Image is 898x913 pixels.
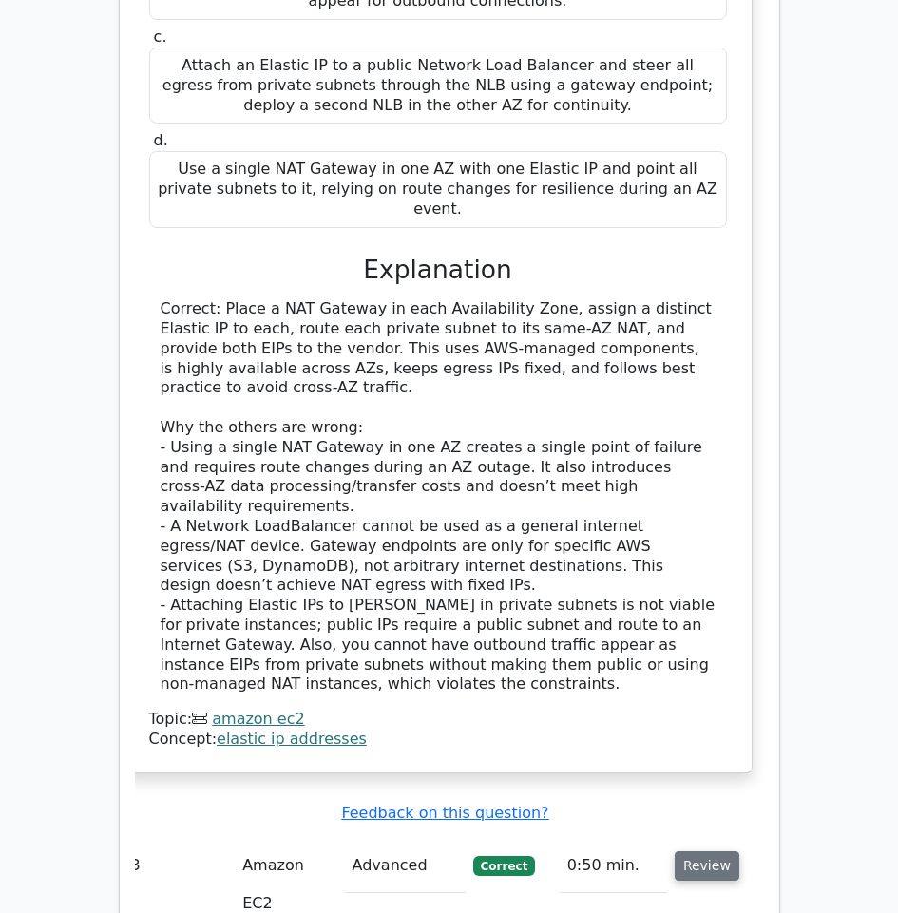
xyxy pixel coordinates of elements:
td: Advanced [345,839,466,893]
a: amazon ec2 [212,710,304,728]
div: Use a single NAT Gateway in one AZ with one Elastic IP and point all private subnets to it, relyi... [149,151,727,227]
div: Concept: [149,730,727,750]
button: Review [675,851,739,881]
h3: Explanation [161,255,716,285]
div: Attach an Elastic IP to a public Network Load Balancer and steer all egress from private subnets ... [149,48,727,124]
td: 0:50 min. [560,839,667,893]
div: Correct: Place a NAT Gateway in each Availability Zone, assign a distinct Elastic IP to each, rou... [161,299,716,694]
span: c. [154,28,167,46]
span: d. [154,131,168,149]
span: Correct [473,856,535,875]
a: Feedback on this question? [341,804,548,822]
a: elastic ip addresses [217,730,367,748]
div: Topic: [149,710,727,730]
